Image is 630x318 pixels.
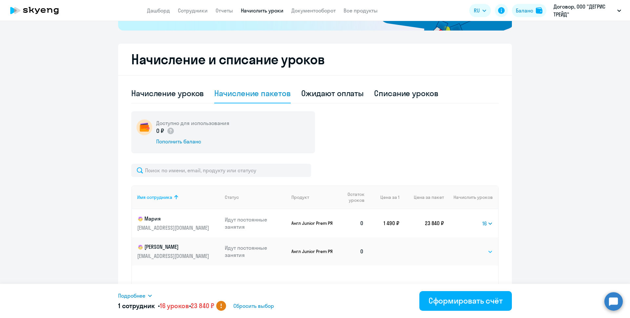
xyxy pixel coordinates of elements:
[137,194,220,200] div: Имя сотрудника
[137,243,211,251] p: [PERSON_NAME]
[536,7,542,14] img: balance
[225,216,286,230] p: Идут постоянные занятия
[118,292,145,300] span: Подробнее
[241,7,283,14] a: Начислить уроки
[336,209,369,237] td: 0
[291,194,309,200] div: Продукт
[344,7,378,14] a: Все продукты
[516,7,533,14] div: Баланс
[191,302,214,310] span: 23 840 ₽
[156,127,175,135] p: 0 ₽
[512,4,546,17] button: Балансbalance
[225,244,286,259] p: Идут постоянные занятия
[136,119,152,135] img: wallet-circle.png
[137,215,211,223] p: Мария
[369,185,399,209] th: Цена за 1
[156,138,229,145] div: Пополнить баланс
[399,185,444,209] th: Цена за пакет
[399,209,444,237] td: 23 840 ₽
[369,209,399,237] td: 1 490 ₽
[429,295,503,306] div: Сформировать счёт
[156,119,229,127] h5: Доступно для использования
[341,191,364,203] span: Остаток уроков
[216,7,233,14] a: Отчеты
[137,215,220,231] a: childМария[EMAIL_ADDRESS][DOMAIN_NAME]
[137,243,220,260] a: child[PERSON_NAME][EMAIL_ADDRESS][DOMAIN_NAME]
[474,7,480,14] span: RU
[137,216,144,222] img: child
[147,7,170,14] a: Дашборд
[131,164,311,177] input: Поиск по имени, email, продукту или статусу
[137,244,144,250] img: child
[137,252,211,260] p: [EMAIL_ADDRESS][DOMAIN_NAME]
[554,3,615,18] p: Договор, ООО "ДЕГРИС ТРЕЙД"
[444,185,498,209] th: Начислить уроков
[336,237,369,265] td: 0
[225,194,286,200] div: Статус
[214,88,290,98] div: Начисление пакетов
[178,7,208,14] a: Сотрудники
[341,191,369,203] div: Остаток уроков
[160,302,189,310] span: 16 уроков
[291,220,336,226] p: Англ Junior Prem РЯ
[374,88,438,98] div: Списание уроков
[131,88,204,98] div: Начисление уроков
[291,194,336,200] div: Продукт
[137,194,172,200] div: Имя сотрудника
[131,52,499,67] h2: Начисление и списание уроков
[233,302,274,310] span: Сбросить выбор
[137,224,211,231] p: [EMAIL_ADDRESS][DOMAIN_NAME]
[419,291,512,311] button: Сформировать счёт
[291,7,336,14] a: Документооборот
[301,88,364,98] div: Ожидают оплаты
[550,3,624,18] button: Договор, ООО "ДЕГРИС ТРЕЙД"
[469,4,491,17] button: RU
[291,248,336,254] p: Англ Junior Prem РЯ
[118,301,214,310] h5: 1 сотрудник • •
[225,194,239,200] div: Статус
